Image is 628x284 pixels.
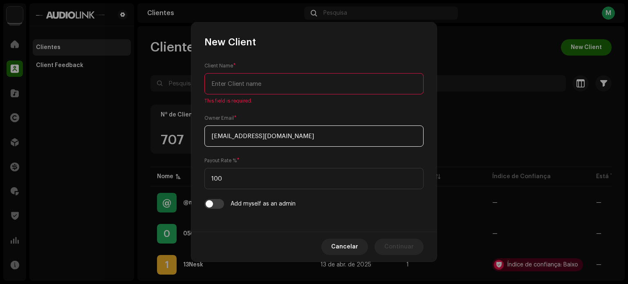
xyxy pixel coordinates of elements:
small: Payout Rate % [204,157,237,165]
input: Digite o e-mail [204,125,424,147]
small: Client Name [204,62,233,70]
span: Cancelar [331,239,358,255]
div: Add myself as an admin [231,201,296,207]
span: New Client [204,36,256,49]
span: This field is required. [204,98,424,104]
input: Enter Client name [204,73,424,94]
button: Cancelar [321,239,368,255]
span: Continuar [384,239,414,255]
small: Owner Email [204,114,234,122]
input: Enter payout rate % [204,168,424,189]
button: Continuar [375,239,424,255]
